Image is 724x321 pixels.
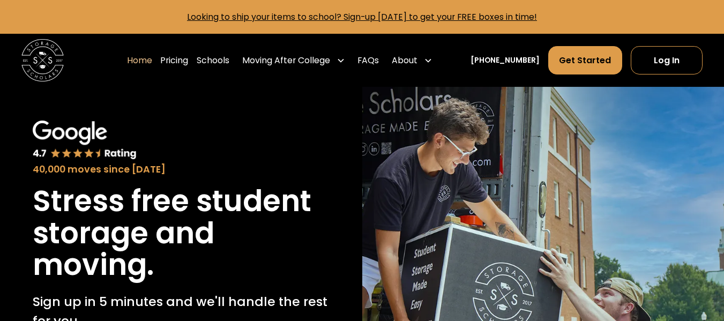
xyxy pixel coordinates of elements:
div: About [392,54,417,67]
a: Home [127,46,152,75]
a: home [21,39,64,81]
img: Storage Scholars main logo [21,39,64,81]
a: FAQs [357,46,379,75]
a: Log In [631,46,703,74]
a: Schools [197,46,229,75]
h1: Stress free student storage and moving. [33,185,330,281]
img: Google 4.7 star rating [33,121,137,160]
a: Pricing [160,46,188,75]
div: Moving After College [238,46,349,75]
div: Moving After College [242,54,330,67]
div: 40,000 moves since [DATE] [33,162,330,177]
a: [PHONE_NUMBER] [471,55,540,66]
a: Looking to ship your items to school? Sign-up [DATE] to get your FREE boxes in time! [187,11,537,23]
a: Get Started [548,46,623,74]
div: About [387,46,436,75]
